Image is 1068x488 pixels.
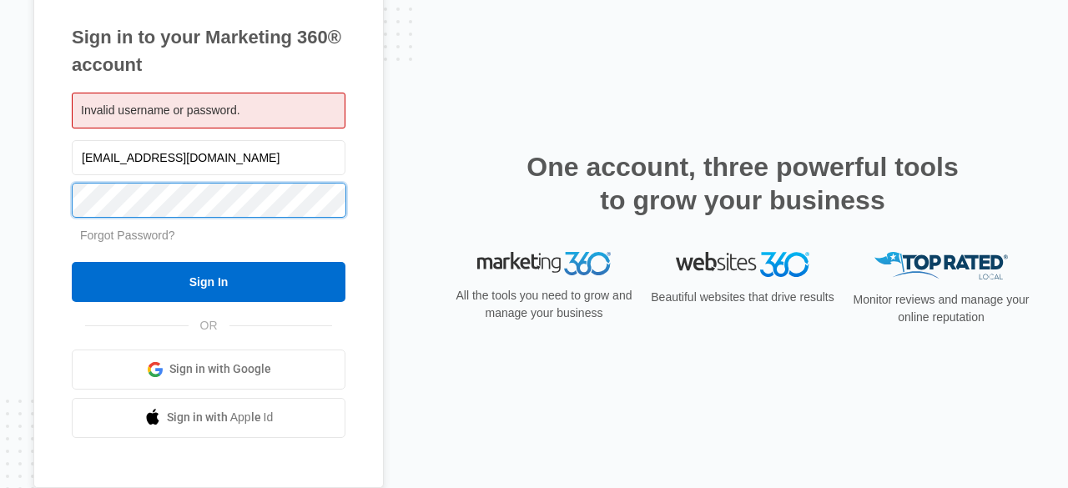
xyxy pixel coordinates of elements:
input: Email [72,140,345,175]
a: Forgot Password? [80,229,175,242]
h2: One account, three powerful tools to grow your business [521,150,964,217]
a: Sign in with Apple Id [72,398,345,438]
span: OR [189,317,229,335]
img: Marketing 360 [477,252,611,275]
a: Sign in with Google [72,350,345,390]
input: Sign In [72,262,345,302]
p: Monitor reviews and manage your online reputation [848,291,1035,326]
p: Beautiful websites that drive results [649,289,836,306]
span: Invalid username or password. [81,103,240,117]
p: All the tools you need to grow and manage your business [451,287,637,322]
img: Websites 360 [676,252,809,276]
img: Top Rated Local [874,252,1008,279]
span: Sign in with Apple Id [167,409,274,426]
span: Sign in with Google [169,360,271,378]
h1: Sign in to your Marketing 360® account [72,23,345,78]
